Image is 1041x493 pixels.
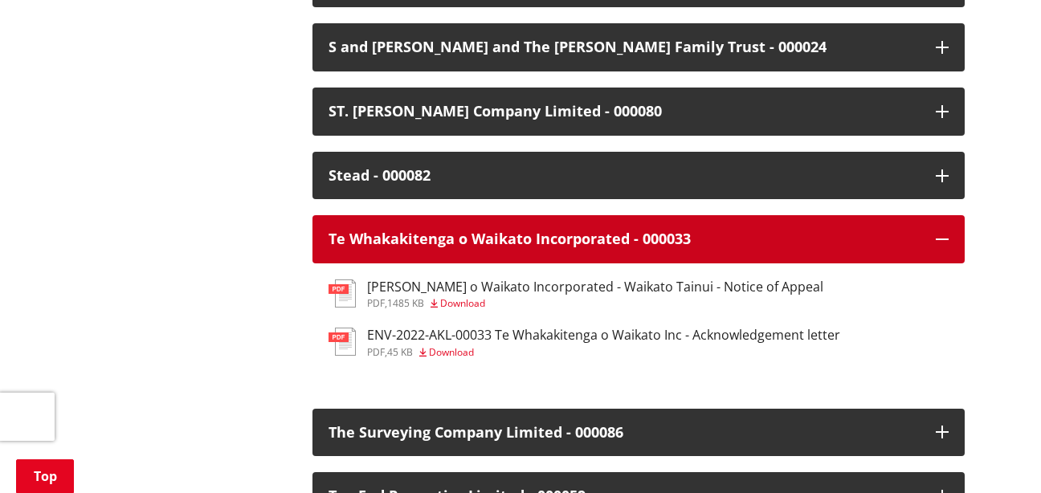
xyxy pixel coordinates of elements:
span: pdf [367,345,385,359]
span: 1485 KB [387,296,424,310]
a: [PERSON_NAME] o Waikato Incorporated - Waikato Tainui - Notice of Appeal pdf,1485 KB Download [329,279,823,308]
button: Te Whakakitenga o Waikato Incorporated - 000033 [312,215,965,263]
div: Te Whakakitenga o Waikato Incorporated - 000033 [329,231,920,247]
button: ST. [PERSON_NAME] Company Limited - 000080 [312,88,965,136]
img: document-pdf.svg [329,328,356,356]
div: S and [PERSON_NAME] and The [PERSON_NAME] Family Trust - 000024 [329,39,920,55]
div: , [367,348,840,357]
span: 45 KB [387,345,413,359]
a: ENV-2022-AKL-00033 Te Whakakitenga o Waikato Inc - Acknowledgement letter pdf,45 KB Download [329,328,840,357]
span: Download [440,296,485,310]
img: document-pdf.svg [329,279,356,308]
div: , [367,299,823,308]
h3: ENV-2022-AKL-00033 Te Whakakitenga o Waikato Inc - Acknowledgement letter [367,328,840,343]
iframe: Messenger Launcher [967,426,1025,483]
h3: [PERSON_NAME] o Waikato Incorporated - Waikato Tainui - Notice of Appeal [367,279,823,295]
span: pdf [367,296,385,310]
button: S and [PERSON_NAME] and The [PERSON_NAME] Family Trust - 000024 [312,23,965,71]
span: Download [429,345,474,359]
button: Stead - 000082 [312,152,965,200]
div: ST. [PERSON_NAME] Company Limited - 000080 [329,104,920,120]
div: The Surveying Company Limited - 000086 [329,425,920,441]
a: Top [16,459,74,493]
div: Stead - 000082 [329,168,920,184]
button: The Surveying Company Limited - 000086 [312,409,965,457]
